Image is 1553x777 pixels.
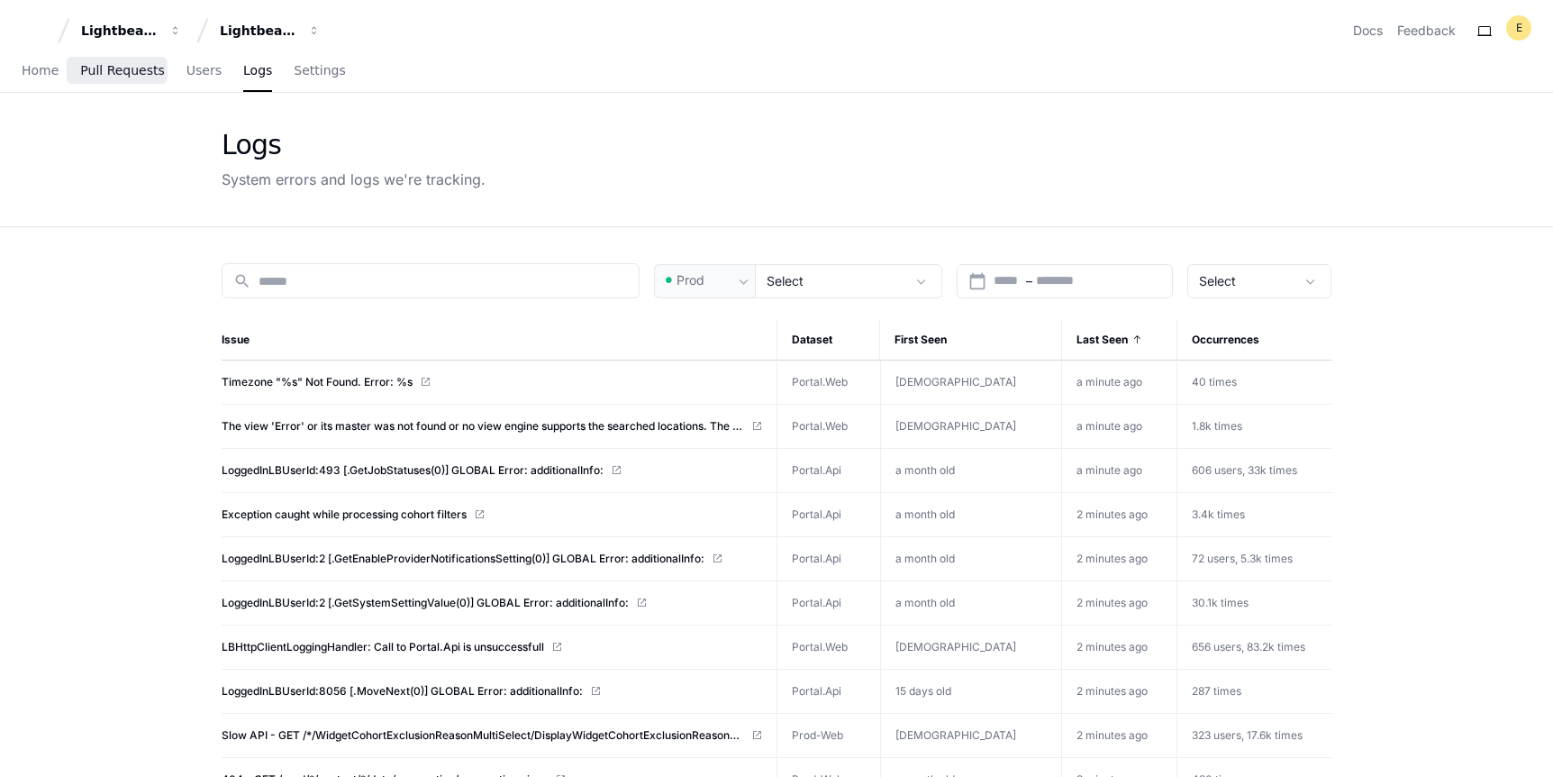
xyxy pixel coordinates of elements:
td: 15 days old [880,670,1061,713]
span: LoggedInLBUserId:8056 [.MoveNext(0)] GLOBAL Error: additionalInfo: [222,684,583,699]
td: [DEMOGRAPHIC_DATA] [880,714,1061,757]
td: a month old [880,493,1061,536]
span: Select [767,273,804,288]
span: LoggedInLBUserId:2 [.GetSystemSettingValue(0)] GLOBAL Error: additionalInfo: [222,596,629,610]
span: Last Seen [1076,333,1128,347]
mat-icon: calendar_today [968,272,986,290]
a: Home [22,50,59,92]
a: Timezone "%s" Not Found. Error: %s [222,375,762,389]
a: LoggedInLBUserId:493 [.GetJobStatuses(0)] GLOBAL Error: additionalInfo: [222,463,762,478]
td: 2 minutes ago [1062,670,1177,714]
td: a minute ago [1062,449,1177,493]
td: 2 minutes ago [1062,537,1177,581]
button: Lightbeam Health Solutions [213,14,328,47]
button: E [1506,15,1531,41]
div: Lightbeam Health Solutions [220,22,297,40]
a: Slow API - GET /*/WidgetCohortExclusionReasonMultiSelect/DisplayWidgetCohortExclusionReasonMultiS... [222,728,762,743]
a: Logs [243,50,272,92]
a: Docs [1353,22,1383,40]
th: Occurrences [1176,320,1331,361]
td: Portal.Web [777,626,880,670]
td: a month old [880,537,1061,580]
td: 2 minutes ago [1062,493,1177,537]
mat-icon: search [233,272,251,290]
span: LBHttpClientLoggingHandler: Call to Portal.Api is unsuccessfull [222,640,544,654]
a: Users [186,50,222,92]
td: 2 minutes ago [1062,714,1177,758]
td: 2 minutes ago [1062,626,1177,670]
td: a month old [880,581,1061,625]
div: Lightbeam Health [81,22,159,40]
span: LoggedInLBUserId:493 [.GetJobStatuses(0)] GLOBAL Error: additionalInfo: [222,463,604,478]
th: Dataset [777,320,880,361]
span: LoggedInLBUserId:2 [.GetEnableProviderNotificationsSetting(0)] GLOBAL Error: additionalInfo: [222,552,704,566]
td: Portal.Web [777,405,880,449]
span: 656 users, 83.2k times [1192,640,1305,654]
td: Prod-Web [777,714,880,758]
span: Prod [677,271,704,289]
span: 1.8k times [1192,419,1242,433]
span: 72 users, 5.3k times [1192,552,1293,565]
td: a minute ago [1062,405,1177,449]
a: The view 'Error' or its master was not found or no view engine supports the searched locations. T... [222,419,762,434]
span: Home [22,65,59,76]
a: Exception caught while processing cohort filters [222,507,762,522]
td: Portal.Api [777,670,880,714]
span: Exception caught while processing cohort filters [222,507,467,522]
div: System errors and logs we're tracking. [222,169,486,190]
span: 287 times [1192,684,1241,698]
td: [DEMOGRAPHIC_DATA] [880,626,1061,669]
a: LoggedInLBUserId:8056 [.MoveNext(0)] GLOBAL Error: additionalInfo: [222,684,762,699]
span: Timezone "%s" Not Found. Error: %s [222,375,413,389]
span: Select [1199,273,1236,288]
span: First Seen [895,333,947,347]
td: 2 minutes ago [1062,581,1177,626]
td: Portal.Api [777,537,880,581]
th: Issue [222,320,777,361]
span: 40 times [1192,375,1237,388]
span: – [1026,272,1032,290]
span: 606 users, 33k times [1192,463,1297,477]
td: Portal.Api [777,493,880,537]
button: Open calendar [968,272,986,290]
span: Settings [294,65,345,76]
td: [DEMOGRAPHIC_DATA] [880,405,1061,448]
div: Logs [222,129,486,161]
a: Settings [294,50,345,92]
td: Portal.Web [777,361,880,405]
span: Logs [243,65,272,76]
a: Pull Requests [80,50,164,92]
span: 323 users, 17.6k times [1192,728,1303,742]
span: Slow API - GET /*/WidgetCohortExclusionReasonMultiSelect/DisplayWidgetCohortExclusionReasonMultiS... [222,728,744,743]
span: The view 'Error' or its master was not found or no view engine supports the searched locations. T... [222,419,744,434]
td: a month old [880,449,1061,492]
td: Portal.Api [777,449,880,493]
h1: E [1516,21,1522,35]
td: Portal.Api [777,581,880,626]
a: LoggedInLBUserId:2 [.GetSystemSettingValue(0)] GLOBAL Error: additionalInfo: [222,596,762,610]
a: LBHttpClientLoggingHandler: Call to Portal.Api is unsuccessfull [222,640,762,654]
button: Lightbeam Health [74,14,189,47]
span: 30.1k times [1192,596,1249,609]
span: Pull Requests [80,65,164,76]
button: Feedback [1397,22,1456,40]
span: 3.4k times [1192,507,1245,521]
td: [DEMOGRAPHIC_DATA] [880,361,1061,404]
td: a minute ago [1062,361,1177,405]
a: LoggedInLBUserId:2 [.GetEnableProviderNotificationsSetting(0)] GLOBAL Error: additionalInfo: [222,552,762,566]
span: Users [186,65,222,76]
